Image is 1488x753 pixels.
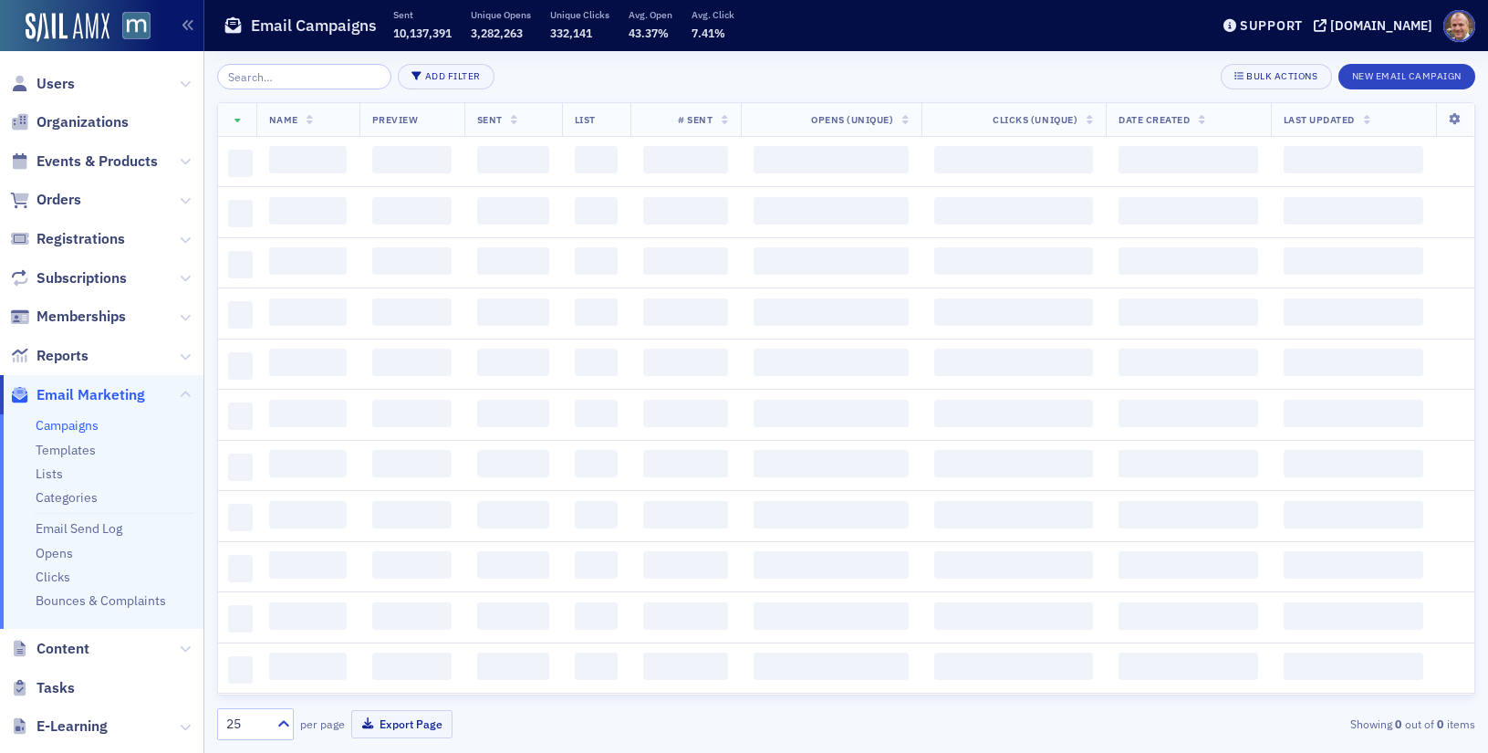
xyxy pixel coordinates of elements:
[36,346,88,366] span: Reports
[36,385,145,405] span: Email Marketing
[228,656,254,684] span: ‌
[575,653,618,680] span: ‌
[575,602,618,630] span: ‌
[372,113,419,126] span: Preview
[1284,349,1423,376] span: ‌
[575,146,618,173] span: ‌
[754,551,909,579] span: ‌
[575,298,618,326] span: ‌
[36,74,75,94] span: Users
[477,450,549,477] span: ‌
[1284,113,1355,126] span: Last Updated
[269,349,347,376] span: ‌
[575,400,618,427] span: ‌
[269,298,347,326] span: ‌
[754,298,909,326] span: ‌
[372,197,452,225] span: ‌
[643,247,729,275] span: ‌
[228,454,254,481] span: ‌
[754,197,909,225] span: ‌
[269,450,347,477] span: ‌
[393,8,452,21] p: Sent
[934,349,1093,376] span: ‌
[269,551,347,579] span: ‌
[1284,602,1423,630] span: ‌
[754,653,909,680] span: ‌
[226,715,266,734] div: 25
[477,602,549,630] span: ‌
[228,200,254,227] span: ‌
[36,716,108,737] span: E-Learning
[643,450,729,477] span: ‌
[1443,10,1475,42] span: Profile
[228,150,254,177] span: ‌
[934,501,1093,528] span: ‌
[372,653,452,680] span: ‌
[934,298,1093,326] span: ‌
[643,349,729,376] span: ‌
[678,113,713,126] span: # Sent
[934,450,1093,477] span: ‌
[1284,551,1423,579] span: ‌
[10,385,145,405] a: Email Marketing
[934,602,1093,630] span: ‌
[10,229,125,249] a: Registrations
[372,247,452,275] span: ‌
[1246,71,1317,81] div: Bulk Actions
[471,26,523,40] span: 3,282,263
[393,26,452,40] span: 10,137,391
[10,307,126,327] a: Memberships
[934,197,1093,225] span: ‌
[36,417,99,434] a: Campaigns
[36,545,73,561] a: Opens
[1119,551,1257,579] span: ‌
[477,197,549,225] span: ‌
[36,152,158,172] span: Events & Products
[575,113,596,126] span: List
[477,400,549,427] span: ‌
[477,113,503,126] span: Sent
[643,602,729,630] span: ‌
[550,26,592,40] span: 332,141
[1119,247,1257,275] span: ‌
[36,307,126,327] span: Memberships
[477,247,549,275] span: ‌
[643,400,729,427] span: ‌
[228,251,254,278] span: ‌
[351,710,453,738] button: Export Page
[754,400,909,427] span: ‌
[477,501,549,528] span: ‌
[1119,653,1257,680] span: ‌
[1284,450,1423,477] span: ‌
[1284,653,1423,680] span: ‌
[1284,400,1423,427] span: ‌
[477,146,549,173] span: ‌
[26,13,109,42] a: SailAMX
[643,501,729,528] span: ‌
[372,602,452,630] span: ‌
[122,12,151,40] img: SailAMX
[754,247,909,275] span: ‌
[10,716,108,737] a: E-Learning
[269,602,347,630] span: ‌
[372,551,452,579] span: ‌
[934,247,1093,275] span: ‌
[36,489,98,506] a: Categories
[1221,64,1331,89] button: Bulk Actions
[228,403,254,430] span: ‌
[36,442,96,458] a: Templates
[300,716,345,732] label: per page
[1338,64,1475,89] button: New Email Campaign
[1119,113,1190,126] span: Date Created
[10,74,75,94] a: Users
[10,190,81,210] a: Orders
[36,639,89,659] span: Content
[477,551,549,579] span: ‌
[934,400,1093,427] span: ‌
[1284,298,1423,326] span: ‌
[754,146,909,173] span: ‌
[643,197,729,225] span: ‌
[269,146,347,173] span: ‌
[10,152,158,172] a: Events & Products
[1284,247,1423,275] span: ‌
